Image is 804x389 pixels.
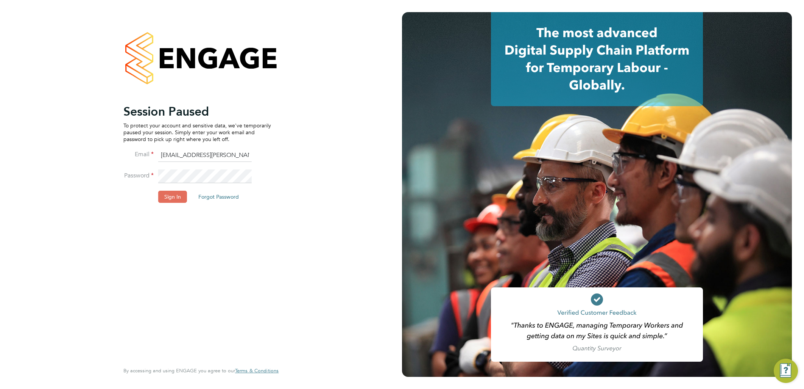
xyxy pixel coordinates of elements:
[192,191,245,203] button: Forgot Password
[158,149,252,162] input: Enter your work email...
[123,367,279,374] span: By accessing and using ENGAGE you agree to our
[123,151,154,158] label: Email
[123,104,271,119] h2: Session Paused
[123,172,154,180] label: Password
[774,359,798,383] button: Engage Resource Center
[123,122,271,143] p: To protect your account and sensitive data, we've temporarily paused your session. Simply enter y...
[158,191,187,203] button: Sign In
[235,368,279,374] a: Terms & Conditions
